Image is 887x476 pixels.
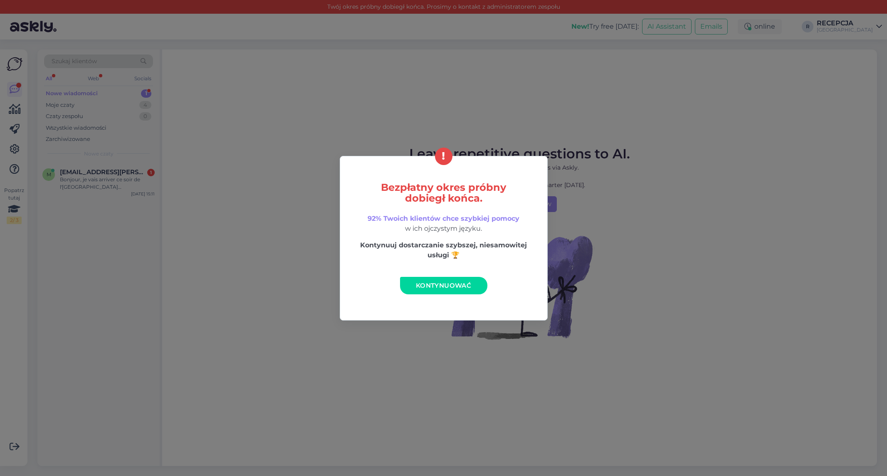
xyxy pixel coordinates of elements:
a: Kontynuować [400,277,487,294]
span: Kontynuować [416,281,471,289]
p: Kontynuuj dostarczanie szybszej, niesamowitej usługi 🏆 [358,240,530,260]
span: 92% Twoich klientów chce szybkiej pomocy [368,215,519,222]
p: w ich ojczystym języku. [358,214,530,234]
h5: Bezpłatny okres próbny dobiegł końca. [358,182,530,204]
